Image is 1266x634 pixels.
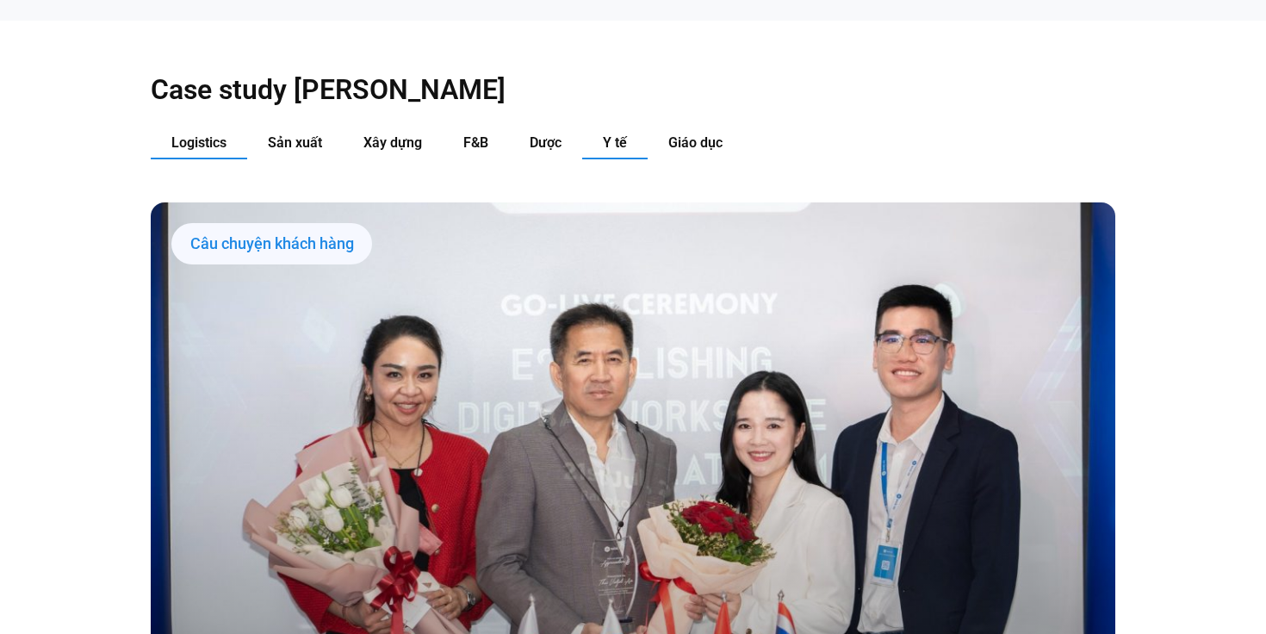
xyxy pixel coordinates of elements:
[530,134,562,151] span: Dược
[171,223,372,264] div: Câu chuyện khách hàng
[151,72,1115,107] h2: Case study [PERSON_NAME]
[603,134,627,151] span: Y tế
[668,134,723,151] span: Giáo dục
[463,134,488,151] span: F&B
[171,134,227,151] span: Logistics
[363,134,422,151] span: Xây dựng
[268,134,322,151] span: Sản xuất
